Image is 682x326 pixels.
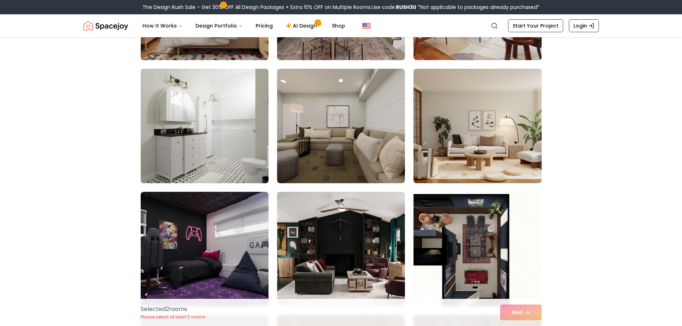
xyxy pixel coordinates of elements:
[141,192,269,306] img: Room room-19
[142,4,540,11] div: The Design Rush Sale – Get 30% OFF All Design Packages + Extra 10% OFF on Multiple Rooms.
[141,314,205,320] p: Please select at least 5 rooms
[250,19,279,33] a: Pricing
[137,19,188,33] button: How It Works
[141,305,205,313] p: Selected 2 room s
[396,4,416,11] b: RUSH30
[413,192,541,306] img: Room room-21
[416,4,540,11] span: *Not applicable to packages already purchased*
[83,14,599,37] nav: Global
[326,19,351,33] a: Shop
[83,19,128,33] img: Spacejoy Logo
[277,69,405,183] img: Room room-17
[137,66,272,186] img: Room room-16
[569,19,599,32] a: Login
[280,19,325,33] a: AI Design
[413,69,541,183] img: Room room-18
[372,4,416,11] span: Use code:
[277,192,405,306] img: Room room-20
[137,19,351,33] nav: Main
[190,19,248,33] button: Design Portfolio
[508,19,563,32] a: Start Your Project
[83,19,128,33] a: Spacejoy
[362,21,371,30] img: United States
